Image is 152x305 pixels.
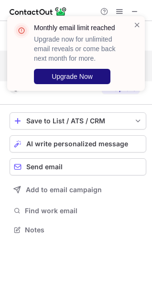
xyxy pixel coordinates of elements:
button: Upgrade Now [34,69,110,84]
button: Notes [10,223,146,237]
p: Upgrade now for unlimited email reveals or come back next month for more. [34,34,122,63]
button: AI write personalized message [10,135,146,152]
img: ContactOut v5.3.10 [10,6,67,17]
span: Notes [25,226,142,234]
span: AI write personalized message [26,140,128,148]
span: Upgrade Now [52,73,93,80]
button: Find work email [10,204,146,218]
img: error [14,23,29,38]
button: save-profile-one-click [10,112,146,130]
header: Monthly email limit reached [34,23,122,33]
span: Send email [26,163,63,171]
div: Save to List / ATS / CRM [26,117,130,125]
button: Add to email campaign [10,181,146,198]
span: Find work email [25,207,142,215]
button: Send email [10,158,146,175]
span: Add to email campaign [26,186,102,194]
